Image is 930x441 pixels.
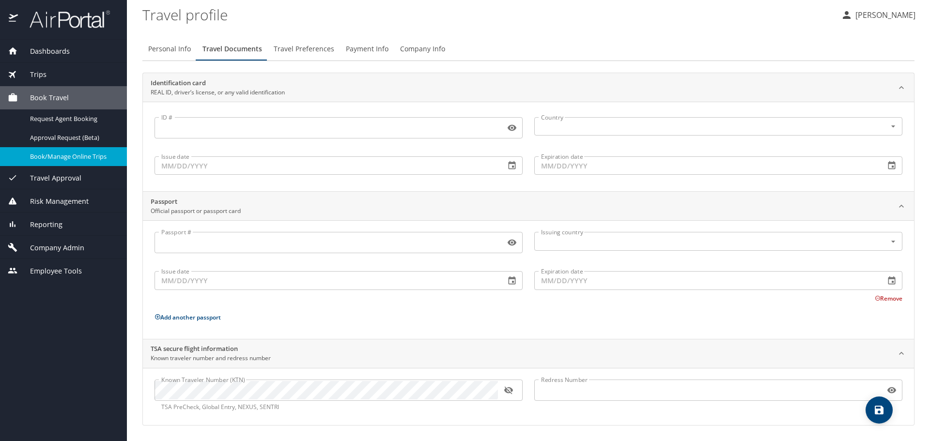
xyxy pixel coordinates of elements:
[18,196,89,207] span: Risk Management
[143,73,914,102] div: Identification cardREAL ID, driver’s license, or any valid identification
[18,69,46,80] span: Trips
[18,243,84,253] span: Company Admin
[143,192,914,221] div: PassportOfficial passport or passport card
[18,173,81,183] span: Travel Approval
[534,156,877,175] input: MM/DD/YYYY
[143,339,914,368] div: TSA secure flight informationKnown traveler number and redress number
[400,43,445,55] span: Company Info
[155,313,221,321] button: Add another passport
[151,344,271,354] h2: TSA secure flight information
[30,133,115,142] span: Approval Request (Beta)
[18,219,62,230] span: Reporting
[852,9,915,21] p: [PERSON_NAME]
[148,43,191,55] span: Personal Info
[143,220,914,338] div: PassportOfficial passport or passport card
[18,266,82,276] span: Employee Tools
[151,207,241,215] p: Official passport or passport card
[151,354,271,363] p: Known traveler number and redress number
[19,10,110,29] img: airportal-logo.png
[151,78,285,88] h2: Identification card
[161,403,516,411] p: TSA PreCheck, Global Entry, NEXUS, SENTRI
[837,6,919,24] button: [PERSON_NAME]
[346,43,388,55] span: Payment Info
[887,236,899,247] button: Open
[30,114,115,123] span: Request Agent Booking
[18,46,70,57] span: Dashboards
[18,92,69,103] span: Book Travel
[155,156,497,175] input: MM/DD/YYYY
[534,271,877,289] input: MM/DD/YYYY
[274,43,334,55] span: Travel Preferences
[155,271,497,289] input: MM/DD/YYYY
[143,368,914,425] div: TSA secure flight informationKnown traveler number and redress number
[143,102,914,191] div: Identification cardREAL ID, driver’s license, or any valid identification
[142,37,914,61] div: Profile
[9,10,19,29] img: icon-airportal.png
[887,121,899,132] button: Open
[151,197,241,207] h2: Passport
[30,152,115,161] span: Book/Manage Online Trips
[866,396,893,424] button: save
[202,43,262,55] span: Travel Documents
[875,294,902,303] button: Remove
[151,88,285,97] p: REAL ID, driver’s license, or any valid identification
